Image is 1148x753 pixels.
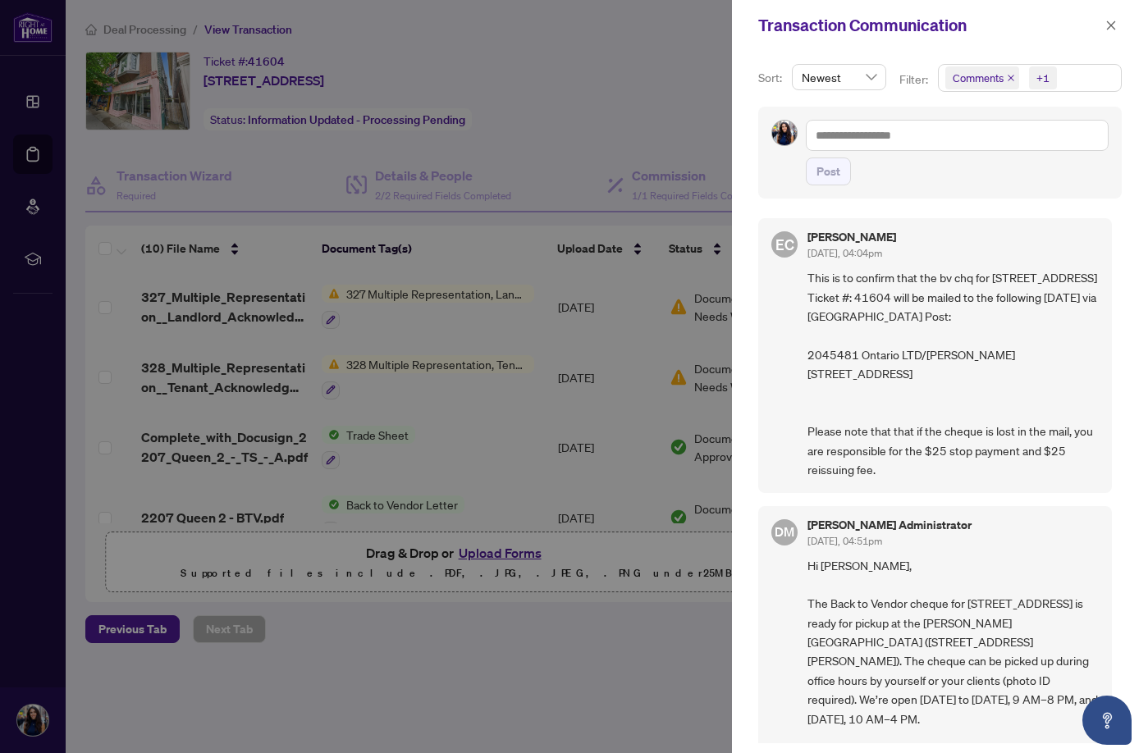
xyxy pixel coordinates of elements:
[775,233,794,256] span: EC
[953,70,1004,86] span: Comments
[807,247,882,259] span: [DATE], 04:04pm
[807,535,882,547] span: [DATE], 04:51pm
[807,519,972,531] h5: [PERSON_NAME] Administrator
[1036,70,1050,86] div: +1
[807,268,1099,479] span: This is to confirm that the bv chq for [STREET_ADDRESS] Ticket #: 41604 will be mailed to the fol...
[758,13,1100,38] div: Transaction Communication
[1105,20,1117,31] span: close
[1082,696,1132,745] button: Open asap
[758,69,785,87] p: Sort:
[802,65,876,89] span: Newest
[775,522,794,541] span: DM
[772,121,797,145] img: Profile Icon
[807,231,896,243] h5: [PERSON_NAME]
[1007,74,1015,82] span: close
[806,157,851,185] button: Post
[899,71,931,89] p: Filter:
[945,66,1019,89] span: Comments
